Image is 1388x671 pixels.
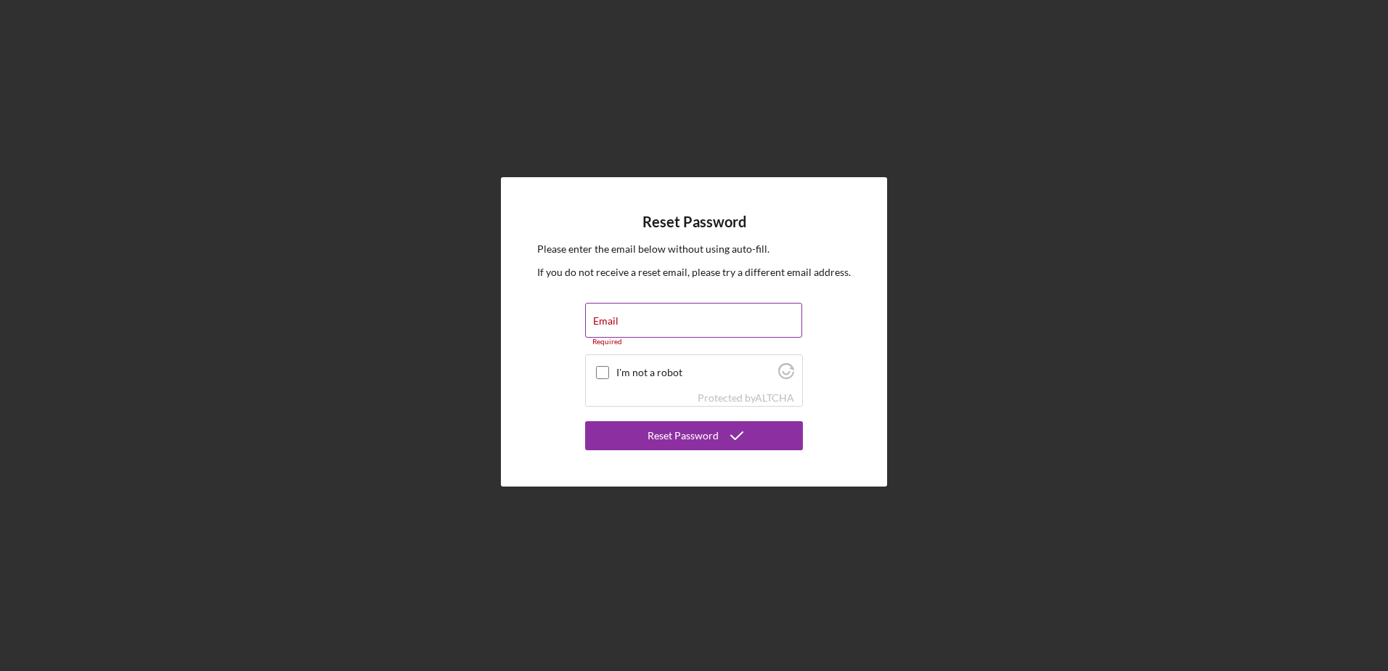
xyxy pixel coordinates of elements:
div: Protected by [698,392,794,404]
a: Visit Altcha.org [778,369,794,381]
button: Reset Password [585,421,803,450]
div: Reset Password [648,421,719,450]
label: Email [593,315,619,327]
h4: Reset Password [642,213,746,230]
a: Visit Altcha.org [755,391,794,404]
div: Required [585,338,803,346]
p: If you do not receive a reset email, please try a different email address. [537,264,851,280]
label: I'm not a robot [616,367,774,378]
p: Please enter the email below without using auto-fill. [537,241,851,257]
